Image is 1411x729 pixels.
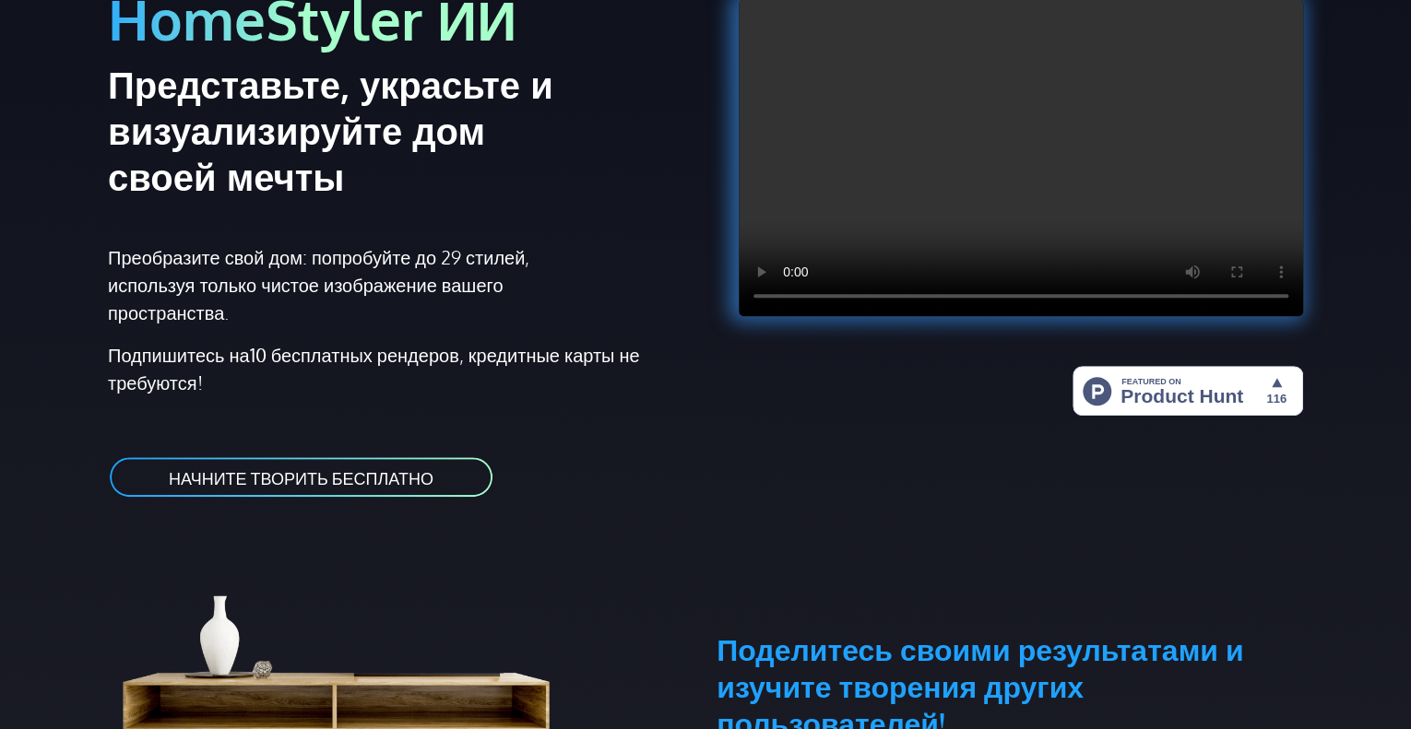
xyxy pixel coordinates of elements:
font: 10 бесплатных рендеров [250,343,459,367]
img: HomeStyler AI — дизайн интерьера стал проще: один клик до дома вашей мечты | Product Hunt [1073,366,1303,416]
font: НАЧНИТЕ ТВОРИТЬ БЕСПЛАТНО [169,467,433,488]
font: Подпишитесь на [108,343,250,367]
a: НАЧНИТЕ ТВОРИТЬ БЕСПЛАТНО [108,455,494,499]
font: Преобразите свой дом: попробуйте до 29 стилей, используя только чистое изображение вашего простра... [108,245,529,324]
font: Представьте, украсьте и визуализируйте дом своей мечты [108,61,553,199]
